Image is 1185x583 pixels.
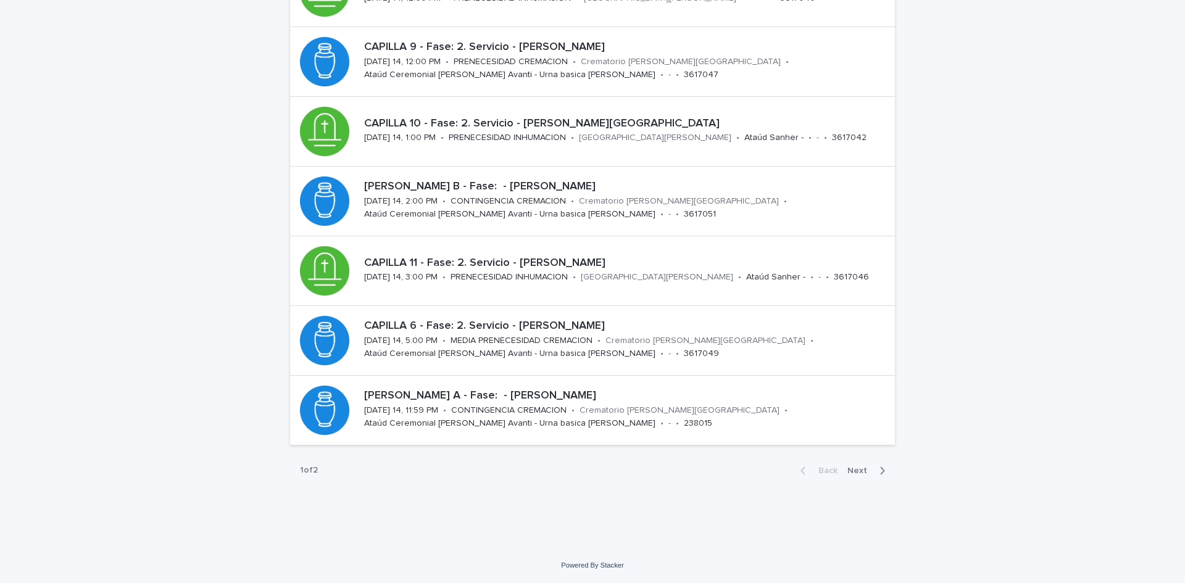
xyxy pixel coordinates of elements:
[454,57,568,67] p: PRENECESIDAD CREMACION
[826,272,829,283] p: •
[441,133,444,143] p: •
[786,57,789,67] p: •
[451,272,568,283] p: PRENECESIDAD INHUMACION
[684,418,712,429] p: 238015
[660,70,663,80] p: •
[579,196,779,207] p: Crematorio [PERSON_NAME][GEOGRAPHIC_DATA]
[581,57,781,67] p: Crematorio [PERSON_NAME][GEOGRAPHIC_DATA]
[784,405,788,416] p: •
[290,236,895,306] a: CAPILLA 11 - Fase: 2. Servicio - [PERSON_NAME][DATE] 14, 3:00 PM•PRENECESIDAD INHUMACION•[GEOGRAP...
[832,133,867,143] p: 3617042
[443,336,446,346] p: •
[746,272,805,283] p: Ataúd Sanher -
[290,306,895,376] a: CAPILLA 6 - Fase: 2. Servicio - [PERSON_NAME][DATE] 14, 5:00 PM•MEDIA PRENECESIDAD CREMACION•Crem...
[668,349,671,359] p: -
[580,405,780,416] p: Crematorio [PERSON_NAME][GEOGRAPHIC_DATA]
[668,209,671,220] p: -
[571,196,574,207] p: •
[572,405,575,416] p: •
[290,455,328,486] p: 1 of 2
[451,405,567,416] p: CONTINGENCIA CREMACION
[364,209,655,220] p: Ataúd Ceremonial [PERSON_NAME] Avanti - Urna basica [PERSON_NAME]
[364,196,438,207] p: [DATE] 14, 2:00 PM
[364,257,890,270] p: CAPILLA 11 - Fase: 2. Servicio - [PERSON_NAME]
[443,196,446,207] p: •
[597,336,601,346] p: •
[573,57,576,67] p: •
[676,209,679,220] p: •
[738,272,741,283] p: •
[810,336,813,346] p: •
[451,336,592,346] p: MEDIA PRENECESIDAD CREMACION
[684,70,718,80] p: 3617047
[364,180,890,194] p: [PERSON_NAME] B - Fase: - [PERSON_NAME]
[581,272,733,283] p: [GEOGRAPHIC_DATA][PERSON_NAME]
[364,349,655,359] p: Ataúd Ceremonial [PERSON_NAME] Avanti - Urna basica [PERSON_NAME]
[842,465,895,476] button: Next
[668,418,671,429] p: -
[364,117,890,131] p: CAPILLA 10 - Fase: 2. Servicio - [PERSON_NAME][GEOGRAPHIC_DATA]
[660,418,663,429] p: •
[446,57,449,67] p: •
[684,349,719,359] p: 3617049
[364,418,655,429] p: Ataúd Ceremonial [PERSON_NAME] Avanti - Urna basica [PERSON_NAME]
[364,405,438,416] p: [DATE] 14, 11:59 PM
[818,272,821,283] p: -
[364,272,438,283] p: [DATE] 14, 3:00 PM
[449,133,566,143] p: PRENECESIDAD INHUMACION
[668,70,671,80] p: -
[660,349,663,359] p: •
[605,336,805,346] p: Crematorio [PERSON_NAME][GEOGRAPHIC_DATA]
[364,57,441,67] p: [DATE] 14, 12:00 PM
[364,336,438,346] p: [DATE] 14, 5:00 PM
[676,418,679,429] p: •
[364,70,655,80] p: Ataúd Ceremonial [PERSON_NAME] Avanti - Urna basica [PERSON_NAME]
[579,133,731,143] p: [GEOGRAPHIC_DATA][PERSON_NAME]
[817,133,819,143] p: -
[443,272,446,283] p: •
[364,320,890,333] p: CAPILLA 6 - Fase: 2. Servicio - [PERSON_NAME]
[364,133,436,143] p: [DATE] 14, 1:00 PM
[676,349,679,359] p: •
[290,97,895,167] a: CAPILLA 10 - Fase: 2. Servicio - [PERSON_NAME][GEOGRAPHIC_DATA][DATE] 14, 1:00 PM•PRENECESIDAD IN...
[571,133,574,143] p: •
[561,561,623,569] a: Powered By Stacker
[824,133,827,143] p: •
[809,133,812,143] p: •
[676,70,679,80] p: •
[290,27,895,97] a: CAPILLA 9 - Fase: 2. Servicio - [PERSON_NAME][DATE] 14, 12:00 PM•PRENECESIDAD CREMACION•Crematori...
[290,167,895,236] a: [PERSON_NAME] B - Fase: - [PERSON_NAME][DATE] 14, 2:00 PM•CONTINGENCIA CREMACION•Crematorio [PERS...
[784,196,787,207] p: •
[290,376,895,445] a: [PERSON_NAME] A - Fase: - [PERSON_NAME][DATE] 14, 11:59 PM•CONTINGENCIA CREMACION•Crematorio [PER...
[744,133,804,143] p: Ataúd Sanher -
[684,209,716,220] p: 3617051
[364,41,890,54] p: CAPILLA 9 - Fase: 2. Servicio - [PERSON_NAME]
[451,196,566,207] p: CONTINGENCIA CREMACION
[834,272,869,283] p: 3617046
[847,466,875,475] span: Next
[364,389,890,403] p: [PERSON_NAME] A - Fase: - [PERSON_NAME]
[811,466,838,475] span: Back
[791,465,842,476] button: Back
[443,405,446,416] p: •
[573,272,576,283] p: •
[736,133,739,143] p: •
[810,272,813,283] p: •
[660,209,663,220] p: •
